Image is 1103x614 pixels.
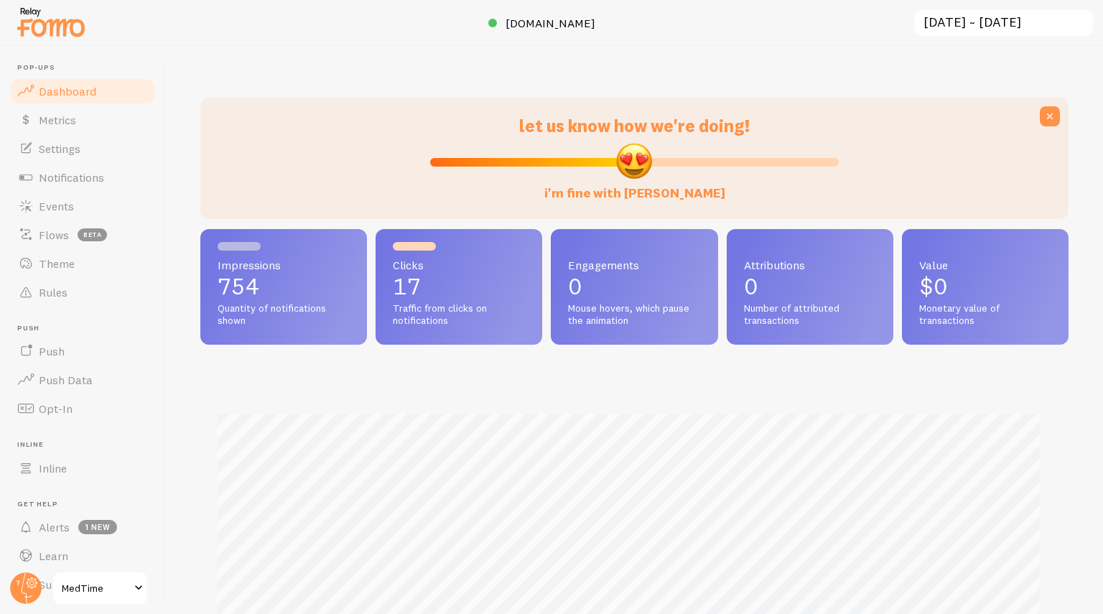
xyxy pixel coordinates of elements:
[9,249,157,278] a: Theme
[78,228,107,241] span: beta
[393,302,525,327] span: Traffic from clicks on notifications
[9,394,157,423] a: Opt-In
[39,228,69,242] span: Flows
[393,275,525,298] p: 17
[9,337,157,366] a: Push
[9,278,157,307] a: Rules
[39,84,96,98] span: Dashboard
[568,259,700,271] span: Engagements
[919,302,1051,327] span: Monetary value of transactions
[744,302,876,327] span: Number of attributed transactions
[17,500,157,509] span: Get Help
[9,192,157,220] a: Events
[39,113,76,127] span: Metrics
[9,220,157,249] a: Flows beta
[9,163,157,192] a: Notifications
[744,275,876,298] p: 0
[9,570,157,599] a: Support
[39,344,65,358] span: Push
[9,513,157,541] a: Alerts 1 new
[218,302,350,327] span: Quantity of notifications shown
[393,259,525,271] span: Clicks
[52,571,149,605] a: MedTime
[39,256,75,271] span: Theme
[919,259,1051,271] span: Value
[9,366,157,394] a: Push Data
[15,4,87,40] img: fomo-relay-logo-orange.svg
[39,461,67,475] span: Inline
[9,541,157,570] a: Learn
[744,259,876,271] span: Attributions
[17,63,157,73] span: Pop-ups
[17,324,157,333] span: Push
[39,373,93,387] span: Push Data
[218,275,350,298] p: 754
[9,77,157,106] a: Dashboard
[568,275,700,298] p: 0
[9,106,157,134] a: Metrics
[39,520,70,534] span: Alerts
[919,272,948,300] span: $0
[39,401,73,416] span: Opt-In
[9,454,157,483] a: Inline
[519,115,750,136] span: let us know how we're doing!
[544,171,725,202] label: i'm fine with [PERSON_NAME]
[62,580,130,597] span: MedTime
[78,520,117,534] span: 1 new
[17,440,157,450] span: Inline
[39,199,74,213] span: Events
[218,259,350,271] span: Impressions
[39,549,68,563] span: Learn
[9,134,157,163] a: Settings
[568,302,700,327] span: Mouse hovers, which pause the animation
[39,285,68,299] span: Rules
[39,141,80,156] span: Settings
[615,141,653,180] img: emoji.png
[39,170,104,185] span: Notifications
